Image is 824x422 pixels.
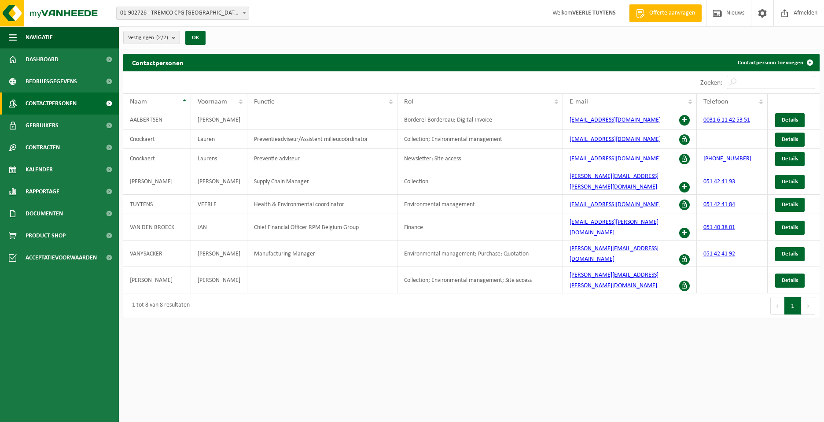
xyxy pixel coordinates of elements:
a: [EMAIL_ADDRESS][DOMAIN_NAME] [570,155,661,162]
td: Borderel-Bordereau; Digital Invoice [397,110,563,130]
span: Telefoon [703,98,728,105]
span: Functie [254,98,275,105]
a: [EMAIL_ADDRESS][DOMAIN_NAME] [570,136,661,143]
a: Details [775,175,805,189]
button: Previous [770,297,784,315]
td: Collection; Environmental management; Site access [397,267,563,293]
a: 051 42 41 84 [703,201,735,208]
a: [PHONE_NUMBER] [703,155,751,162]
span: Navigatie [26,26,53,48]
td: Laurens [191,149,247,168]
td: Manufacturing Manager [247,241,398,267]
a: Details [775,198,805,212]
td: [PERSON_NAME] [123,267,191,293]
td: Environmental management [397,195,563,214]
a: Offerte aanvragen [629,4,702,22]
a: [PERSON_NAME][EMAIL_ADDRESS][DOMAIN_NAME] [570,245,658,263]
a: [EMAIL_ADDRESS][DOMAIN_NAME] [570,201,661,208]
td: Collection; Environmental management [397,130,563,149]
a: 051 42 41 93 [703,178,735,185]
a: [PERSON_NAME][EMAIL_ADDRESS][PERSON_NAME][DOMAIN_NAME] [570,173,658,190]
td: [PERSON_NAME] [191,110,247,130]
a: [PERSON_NAME][EMAIL_ADDRESS][PERSON_NAME][DOMAIN_NAME] [570,272,658,289]
count: (2/2) [156,35,168,41]
span: Naam [130,98,147,105]
label: Zoeken: [700,79,722,86]
a: Details [775,274,805,288]
span: Details [782,137,798,142]
td: AALBERTSEN [123,110,191,130]
button: OK [185,31,206,45]
span: Offerte aanvragen [647,9,697,18]
td: Health & Environmental coordinator [247,195,398,214]
span: Details [782,117,798,123]
span: 01-902726 - TREMCO CPG BELGIUM NV - TIELT [116,7,249,20]
td: Cnockaert [123,130,191,149]
td: Chief Financial Officer RPM Belgium Group [247,214,398,241]
button: Next [802,297,815,315]
td: VAN DEN BROECK [123,214,191,241]
td: Environmental management; Purchase; Quotation [397,241,563,267]
td: Cnockaert [123,149,191,168]
td: Collection [397,168,563,195]
span: Rapportage [26,181,59,203]
button: Vestigingen(2/2) [123,31,180,44]
span: Kalender [26,159,53,181]
span: Gebruikers [26,115,59,137]
span: Vestigingen [128,31,168,44]
span: Details [782,278,798,283]
span: E-mail [570,98,588,105]
span: Rol [404,98,413,105]
a: Contactpersoon toevoegen [731,54,819,71]
span: 01-902726 - TREMCO CPG BELGIUM NV - TIELT [117,7,249,19]
td: [PERSON_NAME] [123,168,191,195]
td: VEERLE [191,195,247,214]
span: Details [782,202,798,207]
a: [EMAIL_ADDRESS][PERSON_NAME][DOMAIN_NAME] [570,219,658,236]
a: 051 42 41 92 [703,251,735,257]
div: 1 tot 8 van 8 resultaten [128,298,190,314]
a: Details [775,221,805,235]
span: Details [782,251,798,257]
td: VANYSACKER [123,241,191,267]
strong: VEERLE TUYTENS [572,10,616,16]
td: Supply Chain Manager [247,168,398,195]
a: 0031 6 11 42 53 51 [703,117,750,123]
a: 051 40 38 01 [703,224,735,231]
span: Acceptatievoorwaarden [26,247,97,269]
span: Details [782,179,798,185]
a: Details [775,133,805,147]
span: Details [782,225,798,230]
td: TUYTENS [123,195,191,214]
span: Contracten [26,137,60,159]
span: Details [782,156,798,162]
a: Details [775,247,805,261]
td: JAN [191,214,247,241]
a: [EMAIL_ADDRESS][DOMAIN_NAME] [570,117,661,123]
td: Finance [397,214,563,241]
h2: Contactpersonen [123,54,192,71]
button: 1 [784,297,802,315]
td: Preventieadviseur/Assistent milieucoördinator [247,130,398,149]
span: Bedrijfsgegevens [26,70,77,93]
a: Details [775,113,805,127]
td: [PERSON_NAME] [191,241,247,267]
span: Documenten [26,203,63,225]
span: Voornaam [198,98,227,105]
a: Details [775,152,805,166]
td: Preventie adviseur [247,149,398,168]
td: [PERSON_NAME] [191,267,247,293]
td: [PERSON_NAME] [191,168,247,195]
td: Newsletter; Site access [397,149,563,168]
span: Product Shop [26,225,66,247]
td: Lauren [191,130,247,149]
span: Dashboard [26,48,59,70]
span: Contactpersonen [26,93,77,115]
